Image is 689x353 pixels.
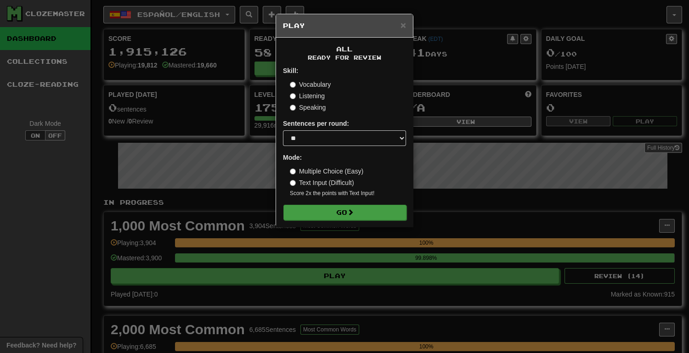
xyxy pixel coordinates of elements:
label: Listening [290,91,325,101]
button: Go [283,205,407,220]
input: Vocabulary [290,82,296,88]
label: Text Input (Difficult) [290,178,354,187]
input: Multiple Choice (Easy) [290,168,296,174]
input: Speaking [290,105,296,111]
label: Vocabulary [290,80,331,89]
label: Multiple Choice (Easy) [290,167,363,176]
input: Text Input (Difficult) [290,180,296,186]
small: Ready for Review [283,54,406,62]
input: Listening [290,93,296,99]
label: Speaking [290,103,326,112]
strong: Mode: [283,154,302,161]
button: Close [401,20,406,30]
small: Score 2x the points with Text Input ! [290,190,406,197]
label: Sentences per round: [283,119,349,128]
span: All [336,45,353,53]
span: × [401,20,406,30]
strong: Skill: [283,67,298,74]
h5: Play [283,21,406,30]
